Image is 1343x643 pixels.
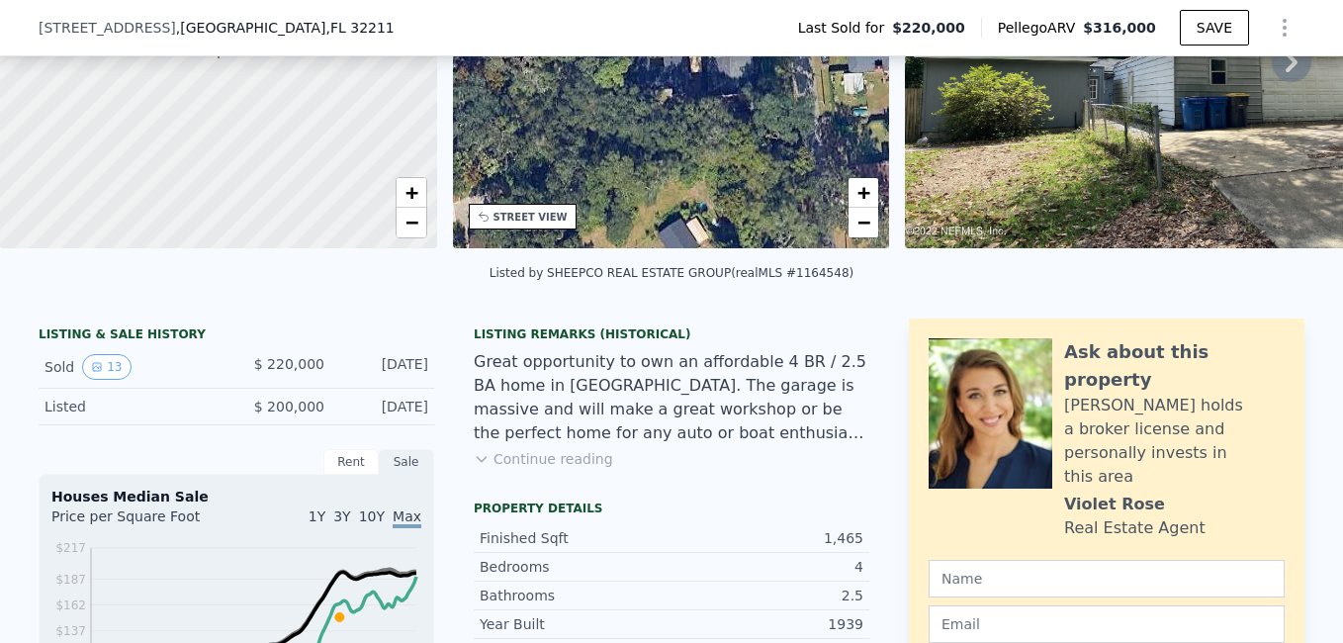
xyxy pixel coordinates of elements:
span: , [GEOGRAPHIC_DATA] [176,18,395,38]
span: − [857,210,870,234]
div: Listing Remarks (Historical) [474,326,869,342]
div: 1,465 [671,528,863,548]
a: Zoom in [849,178,878,208]
div: Listed by SHEEPCO REAL ESTATE GROUP (realMLS #1164548) [490,266,853,280]
div: Bedrooms [480,557,671,577]
span: $ 220,000 [254,356,324,372]
div: 1939 [671,614,863,634]
div: Property details [474,501,869,516]
span: + [857,180,870,205]
span: $220,000 [892,18,965,38]
span: $ 200,000 [254,399,324,414]
div: Sale [379,449,434,475]
span: , FL 32211 [325,20,394,36]
tspan: $217 [55,541,86,555]
div: Rent [323,449,379,475]
div: Year Built [480,614,671,634]
tspan: $162 [55,598,86,612]
div: Great opportunity to own an affordable 4 BR / 2.5 BA home in [GEOGRAPHIC_DATA]. The garage is mas... [474,350,869,445]
button: SAVE [1180,10,1249,46]
a: Zoom out [397,208,426,237]
div: LISTING & SALE HISTORY [39,326,434,346]
a: Zoom out [849,208,878,237]
div: Price per Square Foot [51,506,236,538]
span: 10Y [359,508,385,524]
div: [PERSON_NAME] holds a broker license and personally invests in this area [1064,394,1285,489]
div: Real Estate Agent [1064,516,1206,540]
span: 3Y [333,508,350,524]
div: Houses Median Sale [51,487,421,506]
div: Violet Rose [1064,493,1165,516]
div: 4 [671,557,863,577]
span: Max [393,508,421,528]
span: − [404,210,417,234]
div: [DATE] [340,397,428,416]
div: Finished Sqft [480,528,671,548]
span: Pellego ARV [998,18,1084,38]
div: Sold [45,354,221,380]
div: STREET VIEW [493,210,568,225]
button: View historical data [82,354,131,380]
tspan: $187 [55,573,86,587]
button: Continue reading [474,449,613,469]
div: 2.5 [671,586,863,605]
div: Bathrooms [480,586,671,605]
span: Last Sold for [798,18,893,38]
a: Zoom in [397,178,426,208]
div: Ask about this property [1064,338,1285,394]
button: Show Options [1265,8,1304,47]
tspan: $137 [55,624,86,638]
span: 1Y [309,508,325,524]
div: Listed [45,397,221,416]
span: [STREET_ADDRESS] [39,18,176,38]
span: + [404,180,417,205]
span: $316,000 [1083,20,1156,36]
input: Name [929,560,1285,597]
input: Email [929,605,1285,643]
div: [DATE] [340,354,428,380]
